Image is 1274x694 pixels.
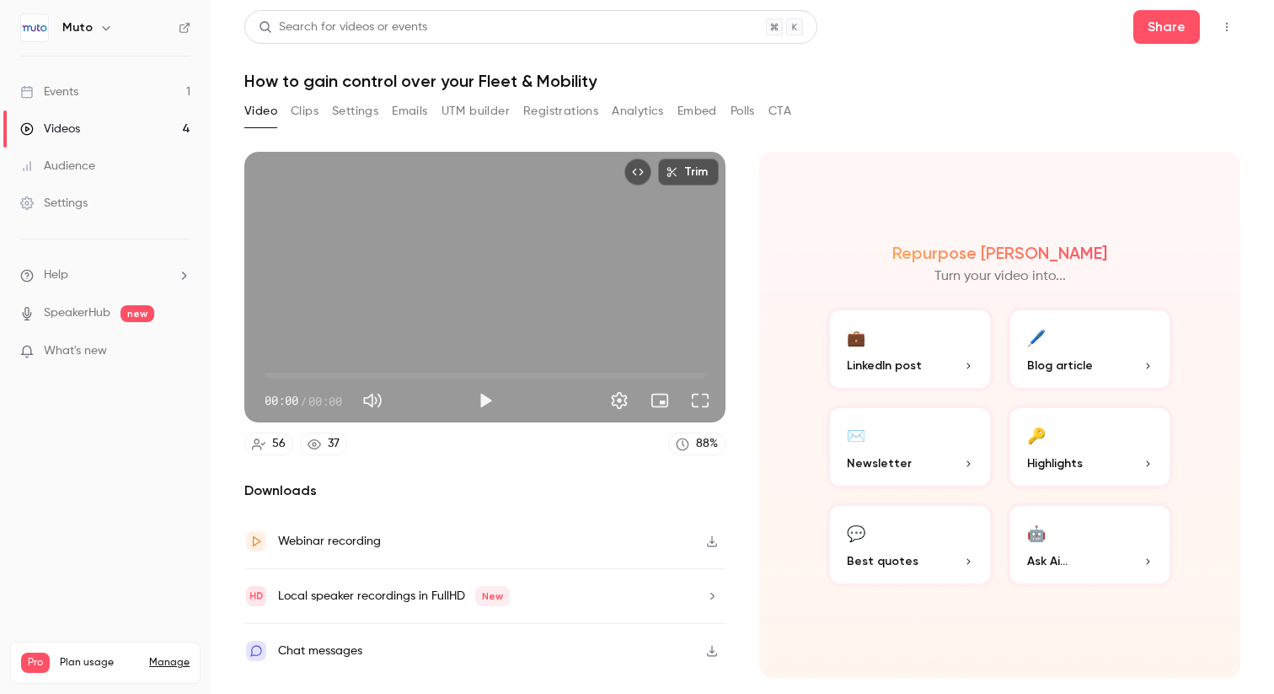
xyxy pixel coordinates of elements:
button: Play [468,384,502,417]
button: Share [1133,10,1200,44]
div: 🤖 [1027,519,1046,546]
span: Best quotes [847,552,918,570]
button: Settings [602,384,636,417]
div: Videos [20,121,80,137]
div: 00:00 [265,392,342,410]
span: Help [44,266,68,284]
div: Search for videos or events [259,19,427,36]
span: LinkedIn post [847,357,922,374]
a: 37 [300,433,347,455]
div: Settings [20,195,88,212]
div: 💼 [847,324,865,350]
button: Analytics [612,98,664,125]
button: Clips [291,98,318,125]
iframe: Noticeable Trigger [170,344,190,359]
button: 🔑Highlights [1007,405,1174,489]
span: Blog article [1027,357,1093,374]
span: new [120,305,154,322]
button: 🖊️Blog article [1007,307,1174,391]
span: 00:00 [308,392,342,410]
button: Settings [332,98,378,125]
button: Emails [392,98,427,125]
a: Manage [149,656,190,670]
div: Events [20,83,78,100]
div: 🔑 [1027,422,1046,448]
button: Full screen [683,384,717,417]
button: Polls [731,98,755,125]
button: Registrations [523,98,598,125]
span: 00:00 [265,392,298,410]
a: SpeakerHub [44,304,110,322]
div: 56 [272,435,286,453]
div: ✉️ [847,422,865,448]
button: Mute [356,384,389,417]
button: 🤖Ask Ai... [1007,503,1174,587]
button: 💬Best quotes [827,503,993,587]
span: Highlights [1027,455,1083,472]
a: 56 [244,433,293,455]
button: Video [244,98,277,125]
h2: Downloads [244,481,725,501]
div: Audience [20,158,95,175]
li: help-dropdown-opener [20,266,190,284]
button: CTA [768,98,791,125]
span: Plan usage [60,656,139,670]
button: 💼LinkedIn post [827,307,993,391]
div: Webinar recording [278,531,381,551]
span: Pro [21,653,50,673]
button: Embed [677,98,717,125]
button: ✉️Newsletter [827,405,993,489]
div: 37 [328,435,340,453]
button: Embed video [624,159,651,186]
img: Muto [21,14,48,41]
p: Turn your video into... [934,266,1066,287]
a: 88% [668,433,725,455]
div: 💬 [847,519,865,546]
div: 🖊️ [1027,324,1046,350]
span: What's new [44,342,107,360]
button: Top Bar Actions [1213,13,1240,40]
button: UTM builder [442,98,510,125]
span: New [475,586,510,606]
h2: Repurpose [PERSON_NAME] [892,243,1107,263]
span: / [300,392,307,410]
div: 88 % [696,435,718,453]
h6: Muto [62,19,93,36]
h1: How to gain control over your Fleet & Mobility [244,71,1240,91]
div: Chat messages [278,641,362,661]
button: Trim [658,159,719,186]
span: Newsletter [847,455,912,472]
div: Local speaker recordings in FullHD [278,586,510,606]
button: Turn on miniplayer [643,384,677,417]
span: Ask Ai... [1027,552,1068,570]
